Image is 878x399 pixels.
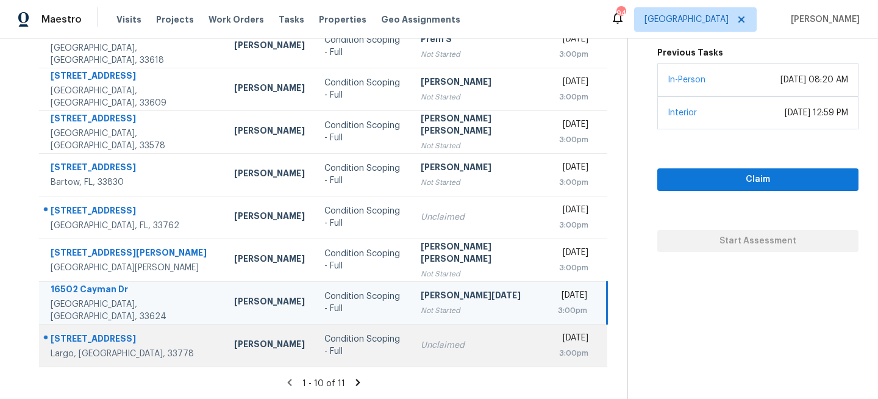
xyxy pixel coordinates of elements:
[558,204,588,219] div: [DATE]
[644,13,729,26] span: [GEOGRAPHIC_DATA]
[421,112,539,140] div: [PERSON_NAME] [PERSON_NAME]
[668,109,697,117] a: Interior
[421,76,539,91] div: [PERSON_NAME]
[234,82,305,97] div: [PERSON_NAME]
[324,120,401,144] div: Condition Scoping - Full
[421,304,539,317] div: Not Started
[657,168,858,191] button: Claim
[234,39,305,54] div: [PERSON_NAME]
[421,140,539,152] div: Not Started
[51,348,215,360] div: Largo, [GEOGRAPHIC_DATA], 33778
[558,176,588,189] div: 3:00pm
[558,347,588,359] div: 3:00pm
[234,338,305,353] div: [PERSON_NAME]
[51,70,215,85] div: [STREET_ADDRESS]
[780,74,848,86] div: [DATE] 08:20 AM
[558,246,588,262] div: [DATE]
[319,13,366,26] span: Properties
[421,268,539,280] div: Not Started
[558,33,588,48] div: [DATE]
[116,13,141,26] span: Visits
[324,77,401,101] div: Condition Scoping - Full
[558,332,588,347] div: [DATE]
[234,295,305,311] div: [PERSON_NAME]
[785,107,848,119] div: [DATE] 12:59 PM
[558,304,587,317] div: 3:00pm
[279,15,304,24] span: Tasks
[51,283,215,298] div: 16502 Cayman Dr
[616,7,625,20] div: 94
[51,176,215,189] div: Bartow, FL, 33830
[51,42,215,66] div: [GEOGRAPHIC_DATA], [GEOGRAPHIC_DATA], 33618
[786,13,860,26] span: [PERSON_NAME]
[51,332,215,348] div: [STREET_ADDRESS]
[421,211,539,223] div: Unclaimed
[51,128,215,152] div: [GEOGRAPHIC_DATA], [GEOGRAPHIC_DATA], 33578
[421,48,539,60] div: Not Started
[421,33,539,48] div: Prem S
[558,91,588,103] div: 3:00pm
[234,210,305,225] div: [PERSON_NAME]
[324,290,401,315] div: Condition Scoping - Full
[41,13,82,26] span: Maestro
[51,112,215,128] div: [STREET_ADDRESS]
[324,205,401,229] div: Condition Scoping - Full
[421,240,539,268] div: [PERSON_NAME] [PERSON_NAME]
[51,204,215,220] div: [STREET_ADDRESS]
[234,167,305,182] div: [PERSON_NAME]
[324,248,401,272] div: Condition Scoping - Full
[558,76,588,91] div: [DATE]
[558,289,587,304] div: [DATE]
[302,379,345,388] span: 1 - 10 of 11
[51,246,215,262] div: [STREET_ADDRESS][PERSON_NAME]
[51,161,215,176] div: [STREET_ADDRESS]
[51,85,215,109] div: [GEOGRAPHIC_DATA], [GEOGRAPHIC_DATA], 33609
[421,176,539,189] div: Not Started
[558,262,588,274] div: 3:00pm
[234,124,305,140] div: [PERSON_NAME]
[421,161,539,176] div: [PERSON_NAME]
[421,289,539,304] div: [PERSON_NAME][DATE]
[381,13,460,26] span: Geo Assignments
[558,118,588,134] div: [DATE]
[324,162,401,187] div: Condition Scoping - Full
[558,134,588,146] div: 3:00pm
[51,262,215,274] div: [GEOGRAPHIC_DATA][PERSON_NAME]
[51,298,215,323] div: [GEOGRAPHIC_DATA], [GEOGRAPHIC_DATA], 33624
[558,161,588,176] div: [DATE]
[421,91,539,103] div: Not Started
[657,46,858,59] h5: Previous Tasks
[668,76,705,84] a: In-Person
[558,219,588,231] div: 3:00pm
[324,34,401,59] div: Condition Scoping - Full
[667,172,849,187] span: Claim
[324,333,401,358] div: Condition Scoping - Full
[558,48,588,60] div: 3:00pm
[234,253,305,268] div: [PERSON_NAME]
[421,339,539,351] div: Unclaimed
[209,13,264,26] span: Work Orders
[51,220,215,232] div: [GEOGRAPHIC_DATA], FL, 33762
[156,13,194,26] span: Projects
